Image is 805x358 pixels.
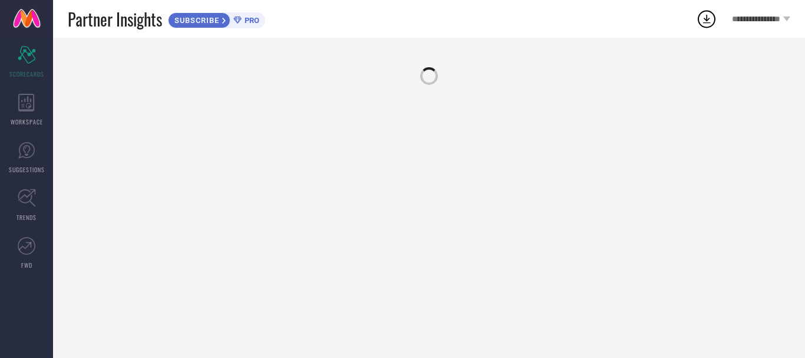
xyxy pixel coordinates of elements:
span: TRENDS [17,213,37,222]
span: SUGGESTIONS [9,165,45,174]
span: PRO [242,16,259,25]
span: WORKSPACE [11,117,43,126]
a: SUBSCRIBEPRO [168,9,265,28]
span: Partner Insights [68,7,162,31]
span: FWD [21,261,32,270]
div: Open download list [696,8,717,29]
span: SUBSCRIBE [169,16,222,25]
span: SCORECARDS [9,70,44,78]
